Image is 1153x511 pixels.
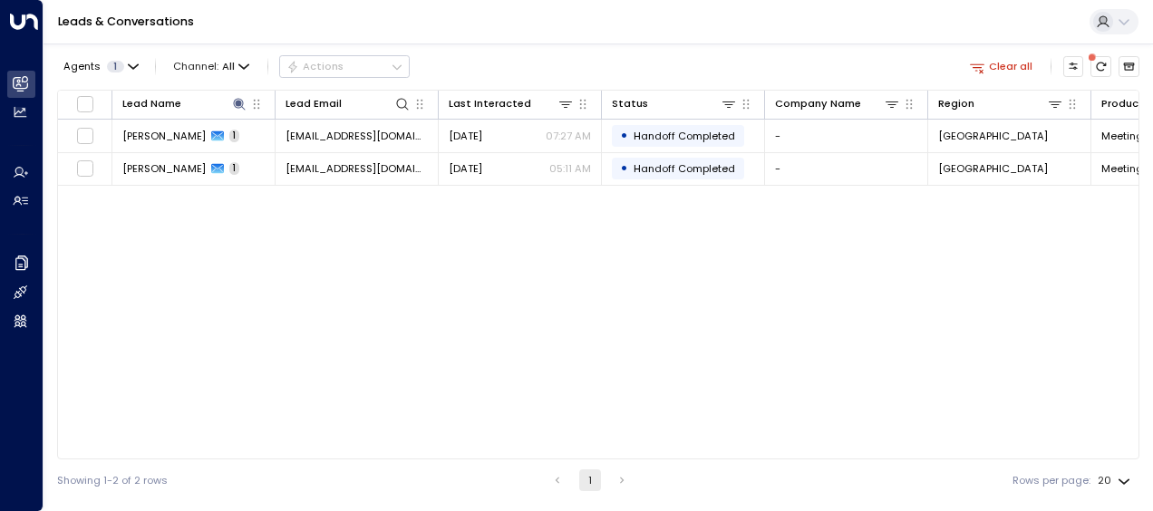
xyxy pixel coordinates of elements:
td: - [765,153,928,185]
nav: pagination navigation [546,469,634,491]
span: Agents [63,62,101,72]
button: Clear all [964,56,1039,76]
div: • [620,156,628,180]
button: Actions [279,55,410,77]
span: Handoff Completed [634,129,735,143]
div: • [620,123,628,148]
span: ajaysamuel97@gmail.com [286,161,428,176]
a: Leads & Conversations [58,14,194,29]
span: Sep 24, 2025 [449,129,482,143]
div: Company Name [775,95,900,112]
span: Sep 12, 2025 [449,161,482,176]
div: Lead Name [122,95,247,112]
div: Region [938,95,1063,112]
button: Archived Leads [1119,56,1139,77]
p: 07:27 AM [546,129,591,143]
div: Lead Email [286,95,342,112]
div: Product [1101,95,1144,112]
span: 1 [229,162,239,175]
div: Status [612,95,737,112]
p: 05:11 AM [549,161,591,176]
div: Last Interacted [449,95,531,112]
span: ajaysamuel97@gmail.com [286,129,428,143]
div: Status [612,95,648,112]
span: Cambridge [938,161,1048,176]
label: Rows per page: [1013,473,1090,488]
span: 1 [107,61,124,72]
span: 1 [229,130,239,142]
button: Channel:All [168,56,256,76]
span: Toggle select row [76,159,94,178]
span: All [222,61,235,72]
div: Showing 1-2 of 2 rows [57,473,168,488]
div: Actions [286,60,344,72]
button: Customize [1063,56,1084,77]
span: Handoff Completed [634,161,735,176]
div: Company Name [775,95,861,112]
button: page 1 [579,469,601,491]
span: Toggle select all [76,95,94,113]
div: Region [938,95,974,112]
div: Lead Name [122,95,181,112]
span: Channel: [168,56,256,76]
div: 20 [1098,469,1134,492]
td: - [765,120,928,151]
div: Last Interacted [449,95,574,112]
span: Ajay Samuel [122,161,206,176]
span: There are new threads available. Refresh the grid to view the latest updates. [1090,56,1111,77]
span: Ajay Samuel [122,129,206,143]
button: Agents1 [57,56,143,76]
div: Lead Email [286,95,411,112]
div: Button group with a nested menu [279,55,410,77]
span: Cambridge [938,129,1048,143]
span: Toggle select row [76,127,94,145]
